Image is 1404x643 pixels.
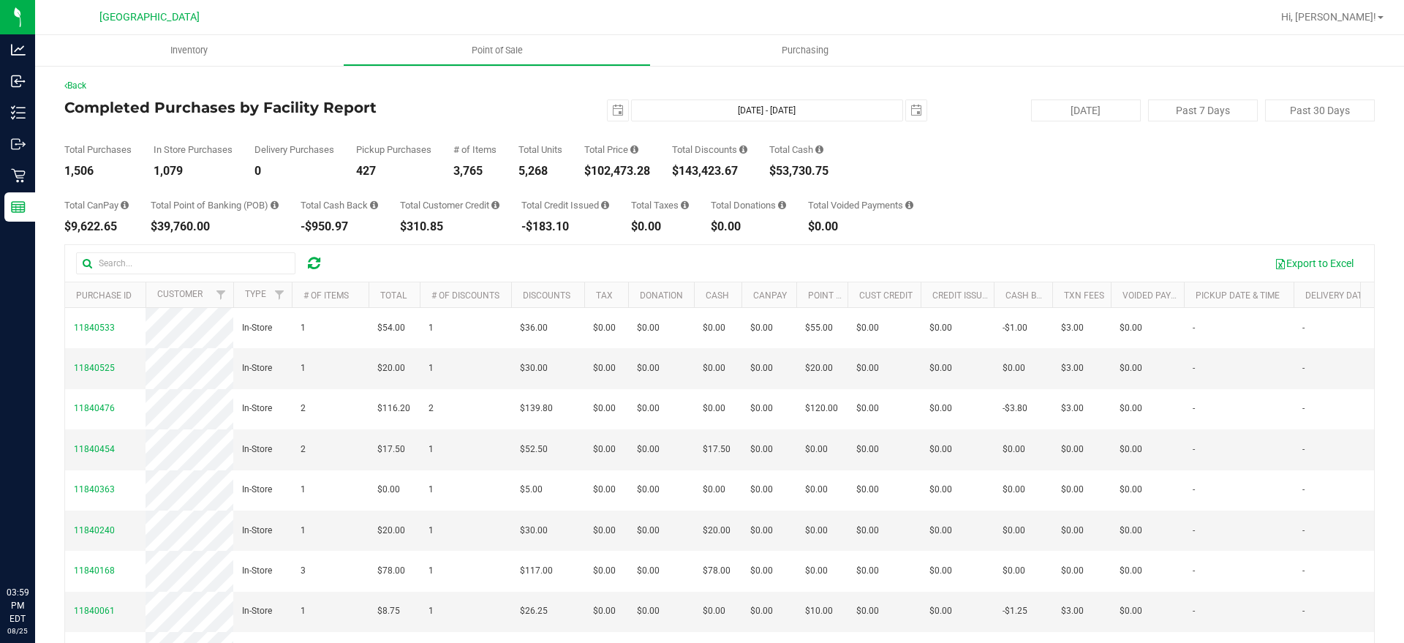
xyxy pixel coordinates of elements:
div: 5,268 [518,165,562,177]
span: 1 [301,321,306,335]
div: In Store Purchases [154,145,233,154]
a: Cash [706,290,729,301]
span: $0.00 [637,321,660,335]
span: $0.00 [929,524,952,538]
span: $0.00 [856,443,879,456]
input: Search... [76,252,295,274]
span: $0.00 [1061,564,1084,578]
span: $17.50 [703,443,731,456]
i: Sum of the successful, non-voided cash payment transactions for all purchases in the date range. ... [815,145,823,154]
span: $0.00 [1120,402,1142,415]
span: - [1193,321,1195,335]
span: $0.00 [929,483,952,497]
span: In-Store [242,483,272,497]
span: $0.00 [805,564,828,578]
span: $0.00 [1003,361,1025,375]
span: $54.00 [377,321,405,335]
span: select [608,100,628,121]
div: $39,760.00 [151,221,279,233]
a: Discounts [523,290,570,301]
button: Export to Excel [1265,251,1363,276]
span: $117.00 [520,564,553,578]
span: $0.00 [1120,321,1142,335]
span: $0.00 [593,604,616,618]
span: [GEOGRAPHIC_DATA] [99,11,200,23]
span: In-Store [242,321,272,335]
i: Sum of all voided payment transaction amounts, excluding tips and transaction fees, for all purch... [905,200,913,210]
div: 1,506 [64,165,132,177]
span: $0.00 [637,604,660,618]
span: $30.00 [520,524,548,538]
button: [DATE] [1031,99,1141,121]
a: Purchase ID [76,290,132,301]
span: Inventory [151,44,227,57]
div: 3,765 [453,165,497,177]
span: $55.00 [805,321,833,335]
div: # of Items [453,145,497,154]
div: 0 [254,165,334,177]
div: $0.00 [631,221,689,233]
div: Delivery Purchases [254,145,334,154]
span: $0.00 [1003,564,1025,578]
span: 1 [429,443,434,456]
span: $8.75 [377,604,400,618]
span: $3.00 [1061,604,1084,618]
span: $3.00 [1061,402,1084,415]
span: - [1302,483,1305,497]
div: Total Units [518,145,562,154]
span: $0.00 [856,483,879,497]
span: In-Store [242,524,272,538]
a: Total [380,290,407,301]
a: Donation [640,290,683,301]
a: Credit Issued [932,290,993,301]
span: 1 [429,321,434,335]
span: 2 [301,402,306,415]
div: Total Price [584,145,650,154]
span: - [1193,402,1195,415]
span: $0.00 [750,483,773,497]
span: 2 [429,402,434,415]
span: 11840525 [74,363,115,373]
span: - [1193,361,1195,375]
span: In-Store [242,361,272,375]
span: $0.00 [929,564,952,578]
span: $10.00 [805,604,833,618]
span: $0.00 [856,604,879,618]
span: $0.00 [593,483,616,497]
div: Pickup Purchases [356,145,431,154]
span: $0.00 [1061,483,1084,497]
i: Sum of the total prices of all purchases in the date range. [630,145,638,154]
button: Past 30 Days [1265,99,1375,121]
a: # of Items [303,290,349,301]
span: - [1193,524,1195,538]
span: $0.00 [1120,483,1142,497]
span: 1 [301,604,306,618]
span: $0.00 [1120,564,1142,578]
span: $3.00 [1061,361,1084,375]
div: Total Donations [711,200,786,210]
span: - [1302,361,1305,375]
span: $0.00 [805,443,828,456]
span: $0.00 [1120,524,1142,538]
span: $17.50 [377,443,405,456]
span: $0.00 [750,443,773,456]
a: Cust Credit [859,290,913,301]
span: Hi, [PERSON_NAME]! [1281,11,1376,23]
a: CanPay [753,290,787,301]
a: Pickup Date & Time [1196,290,1280,301]
div: $143,423.67 [672,165,747,177]
span: 1 [429,604,434,618]
div: Total Credit Issued [521,200,609,210]
div: Total CanPay [64,200,129,210]
span: $0.00 [1003,524,1025,538]
span: 11840363 [74,484,115,495]
span: $30.00 [520,361,548,375]
inline-svg: Inbound [11,74,26,89]
span: -$1.00 [1003,321,1027,335]
span: 2 [301,443,306,456]
span: $0.00 [593,321,616,335]
span: In-Store [242,564,272,578]
span: - [1302,321,1305,335]
div: Total Cash Back [301,200,378,210]
span: $0.00 [929,604,952,618]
